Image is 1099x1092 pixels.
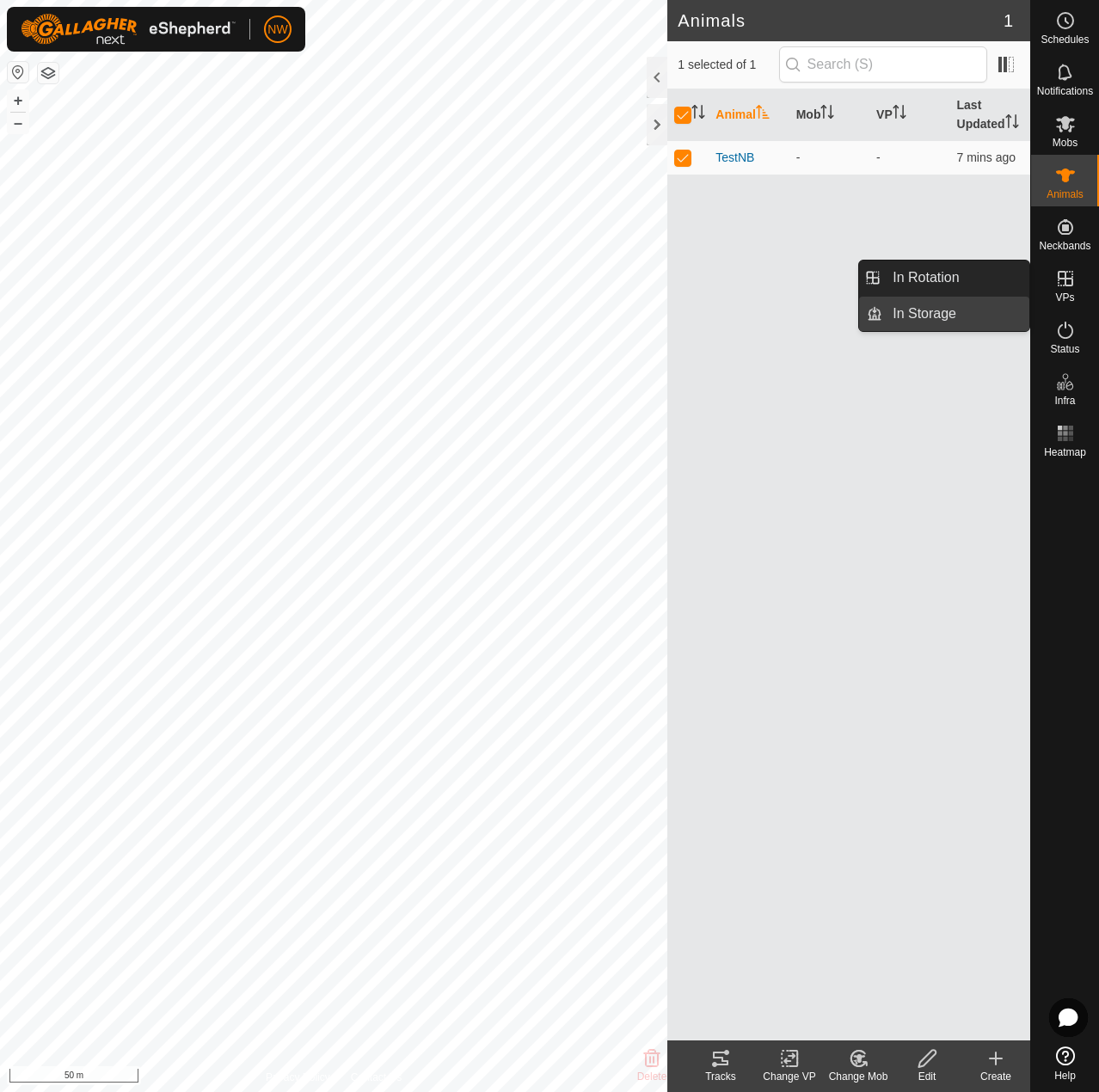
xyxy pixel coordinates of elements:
span: 1 [1004,8,1013,34]
div: - [796,149,863,167]
span: Infra [1054,396,1075,406]
li: In Rotation [859,261,1029,295]
button: + [8,90,28,111]
span: In Storage [893,304,956,324]
div: Change Mob [824,1069,893,1084]
p-sorticon: Activate to sort [756,107,770,121]
input: Search (S) [779,46,987,83]
span: Notifications [1037,86,1093,96]
div: Tracks [686,1069,755,1084]
p-sorticon: Activate to sort [1005,117,1019,131]
span: NW [267,21,287,39]
img: Gallagher Logo [21,14,236,45]
span: Heatmap [1044,447,1086,457]
span: Schedules [1041,34,1089,45]
button: Map Layers [38,63,58,83]
div: Edit [893,1069,961,1084]
a: In Storage [882,297,1029,331]
span: Status [1050,344,1079,354]
a: Help [1031,1040,1099,1088]
span: Neckbands [1039,241,1090,251]
th: VP [869,89,949,141]
h2: Animals [678,10,1004,31]
span: 18 Aug 2025, 9:01 pm [957,150,1016,164]
span: TestNB [715,149,754,167]
span: Help [1054,1071,1076,1081]
button: – [8,113,28,133]
button: Reset Map [8,62,28,83]
a: Privacy Policy [266,1070,330,1085]
span: 1 selected of 1 [678,56,778,74]
span: Animals [1047,189,1084,199]
li: In Storage [859,297,1029,331]
p-sorticon: Activate to sort [820,107,834,121]
div: Change VP [755,1069,824,1084]
p-sorticon: Activate to sort [893,107,906,121]
span: In Rotation [893,267,959,288]
span: Mobs [1053,138,1078,148]
th: Last Updated [950,89,1030,141]
th: Animal [709,89,789,141]
div: Create [961,1069,1030,1084]
a: In Rotation [882,261,1029,295]
a: Contact Us [351,1070,402,1085]
p-sorticon: Activate to sort [691,107,705,121]
th: Mob [789,89,869,141]
span: VPs [1055,292,1074,303]
app-display-virtual-paddock-transition: - [876,150,881,164]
